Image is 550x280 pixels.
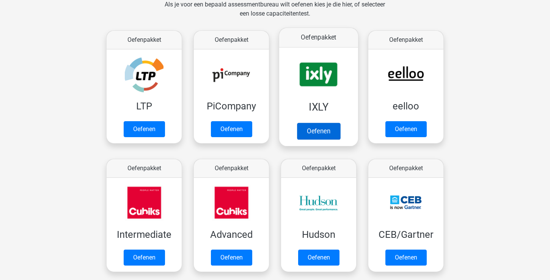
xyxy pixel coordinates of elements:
[385,121,427,137] a: Oefenen
[298,250,339,266] a: Oefenen
[124,250,165,266] a: Oefenen
[211,250,252,266] a: Oefenen
[124,121,165,137] a: Oefenen
[297,123,340,139] a: Oefenen
[385,250,427,266] a: Oefenen
[211,121,252,137] a: Oefenen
